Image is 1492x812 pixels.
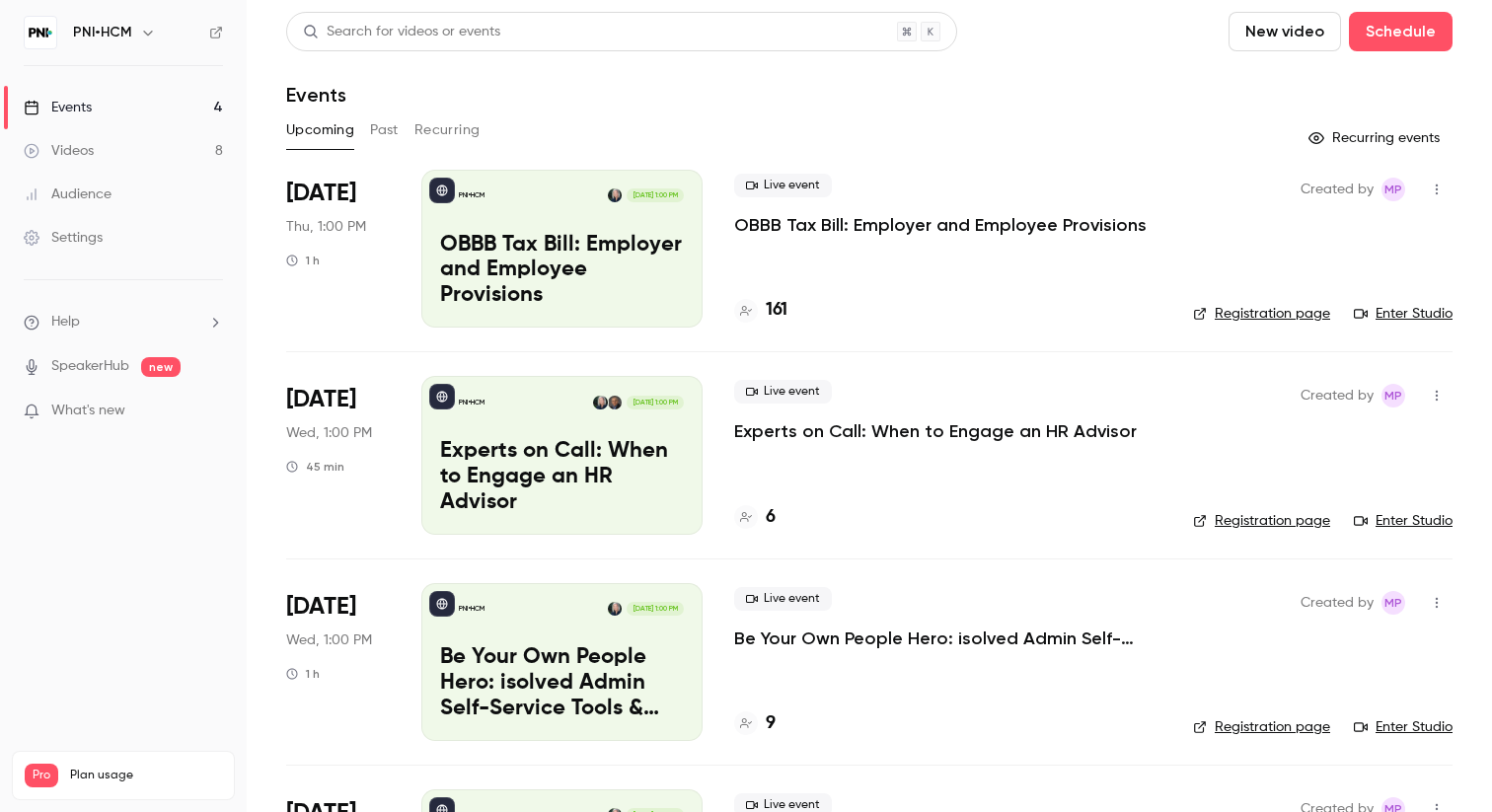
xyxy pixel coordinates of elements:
[286,217,366,237] span: Thu, 1:00 PM
[459,190,485,200] p: PNI•HCM
[1354,511,1453,531] a: Enter Studio
[440,233,684,309] p: OBBB Tax Bill: Employer and Employee Provisions
[70,768,222,783] span: Plan usage
[421,170,703,328] a: OBBB Tax Bill: Employer and Employee ProvisionsPNI•HCMAmy Miller[DATE] 1:00 PMOBBB Tax Bill: Empl...
[734,297,787,324] a: 161
[1301,384,1374,407] span: Created by
[1349,12,1453,51] button: Schedule
[286,591,356,623] span: [DATE]
[1354,304,1453,324] a: Enter Studio
[1384,384,1402,407] span: MP
[1384,591,1402,615] span: MP
[1193,304,1330,324] a: Registration page
[459,604,485,614] p: PNI•HCM
[1381,384,1405,407] span: Melissa Pisarski
[51,312,80,332] span: Help
[286,459,344,475] div: 45 min
[286,170,390,328] div: Aug 28 Thu, 1:00 PM (America/New York)
[286,253,320,268] div: 1 h
[24,98,92,117] div: Events
[608,396,622,409] img: Kyle Wade
[286,423,372,443] span: Wed, 1:00 PM
[1229,12,1341,51] button: New video
[608,602,622,616] img: Amy Miller
[1381,591,1405,615] span: Melissa Pisarski
[440,439,684,515] p: Experts on Call: When to Engage an HR Advisor
[440,645,684,721] p: Be Your Own People Hero: isolved Admin Self-Service Tools & Tips
[1193,511,1330,531] a: Registration page
[25,17,56,48] img: PNI•HCM
[286,583,390,741] div: Oct 15 Wed, 1:00 PM (America/New York)
[286,114,354,146] button: Upcoming
[286,666,320,682] div: 1 h
[1193,717,1330,737] a: Registration page
[734,174,832,197] span: Live event
[1381,178,1405,201] span: Melissa Pisarski
[627,188,683,202] span: [DATE] 1:00 PM
[51,401,125,421] span: What's new
[734,627,1161,650] a: Be Your Own People Hero: isolved Admin Self-Service Tools & Tips
[24,228,103,248] div: Settings
[24,141,94,161] div: Videos
[286,178,356,209] span: [DATE]
[734,710,776,737] a: 9
[286,83,346,107] h1: Events
[627,602,683,616] span: [DATE] 1:00 PM
[766,297,787,324] h4: 161
[370,114,399,146] button: Past
[414,114,481,146] button: Recurring
[1301,591,1374,615] span: Created by
[24,185,112,204] div: Audience
[1384,178,1402,201] span: MP
[734,419,1137,443] a: Experts on Call: When to Engage an HR Advisor
[734,587,832,611] span: Live event
[286,630,372,650] span: Wed, 1:00 PM
[421,583,703,741] a: Be Your Own People Hero: isolved Admin Self-Service Tools & TipsPNI•HCMAmy Miller[DATE] 1:00 PMBe...
[73,23,132,42] h6: PNI•HCM
[766,504,776,531] h4: 6
[1300,122,1453,154] button: Recurring events
[734,380,832,404] span: Live event
[766,710,776,737] h4: 9
[1301,178,1374,201] span: Created by
[51,356,129,377] a: SpeakerHub
[734,504,776,531] a: 6
[421,376,703,534] a: Experts on Call: When to Engage an HR AdvisorPNI•HCMKyle WadeAmy Miller[DATE] 1:00 PMExperts on C...
[141,357,181,377] span: new
[459,398,485,407] p: PNI•HCM
[286,384,356,415] span: [DATE]
[734,213,1147,237] a: OBBB Tax Bill: Employer and Employee Provisions
[627,396,683,409] span: [DATE] 1:00 PM
[24,312,223,332] li: help-dropdown-opener
[25,764,58,787] span: Pro
[608,188,622,202] img: Amy Miller
[303,22,500,42] div: Search for videos or events
[199,403,223,420] iframe: Noticeable Trigger
[1354,717,1453,737] a: Enter Studio
[286,376,390,534] div: Sep 17 Wed, 1:00 PM (America/New York)
[593,396,607,409] img: Amy Miller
